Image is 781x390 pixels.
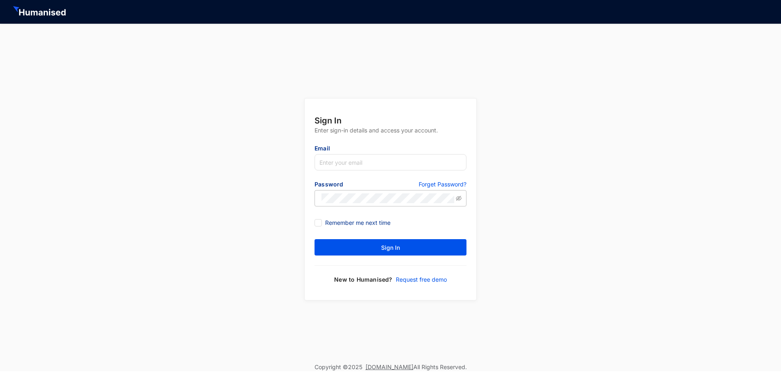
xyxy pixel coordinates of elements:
p: Enter sign-in details and access your account. [315,126,466,144]
p: Copyright © 2025 All Rights Reserved. [315,363,467,371]
p: Password [315,180,390,190]
span: Sign In [381,244,400,252]
p: Email [315,144,466,154]
span: Remember me next time [322,218,394,227]
a: Request free demo [393,276,447,284]
a: Forget Password? [419,180,466,190]
p: New to Humanised? [334,276,392,284]
p: Sign In [315,115,466,126]
button: Sign In [315,239,466,256]
a: [DOMAIN_NAME] [366,363,413,370]
img: HeaderHumanisedNameIcon.51e74e20af0cdc04d39a069d6394d6d9.svg [13,6,67,18]
input: Enter your email [315,154,466,170]
span: eye-invisible [456,195,462,201]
